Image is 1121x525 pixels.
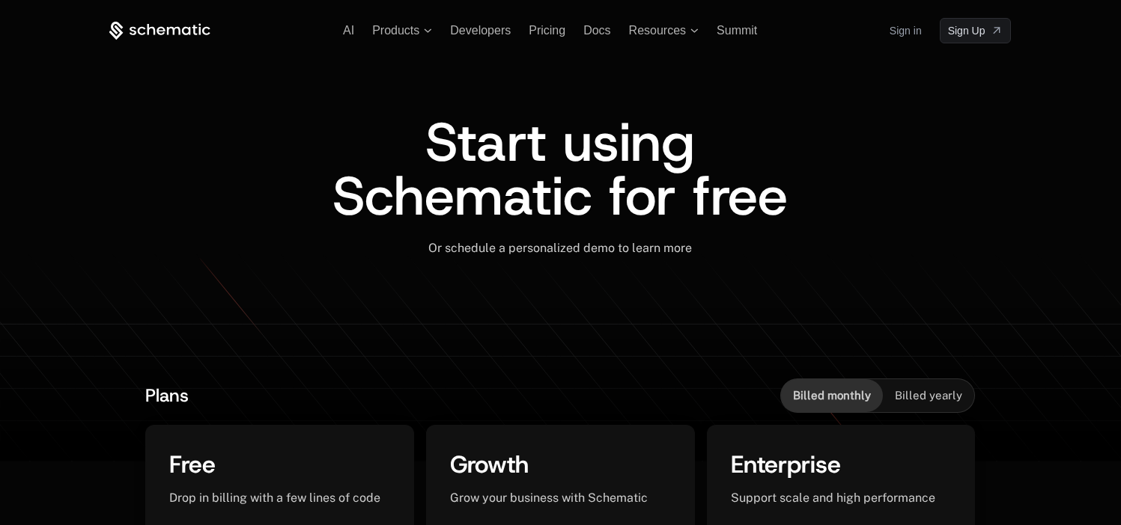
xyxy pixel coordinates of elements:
[629,24,686,37] span: Resources
[145,384,189,408] span: Plans
[169,491,380,505] span: Drop in billing with a few lines of code
[332,106,788,232] span: Start using Schematic for free
[450,491,648,505] span: Grow your business with Schematic
[717,24,757,37] a: Summit
[450,24,511,37] a: Developers
[890,19,922,43] a: Sign in
[940,18,1012,43] a: [object Object]
[450,449,529,480] span: Growth
[731,491,935,505] span: Support scale and high performance
[529,24,565,37] a: Pricing
[428,241,692,255] span: Or schedule a personalized demo to learn more
[583,24,610,37] a: Docs
[372,24,419,37] span: Products
[948,23,985,38] span: Sign Up
[169,449,216,480] span: Free
[793,388,871,403] span: Billed monthly
[731,449,841,480] span: Enterprise
[895,388,962,403] span: Billed yearly
[343,24,354,37] a: AI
